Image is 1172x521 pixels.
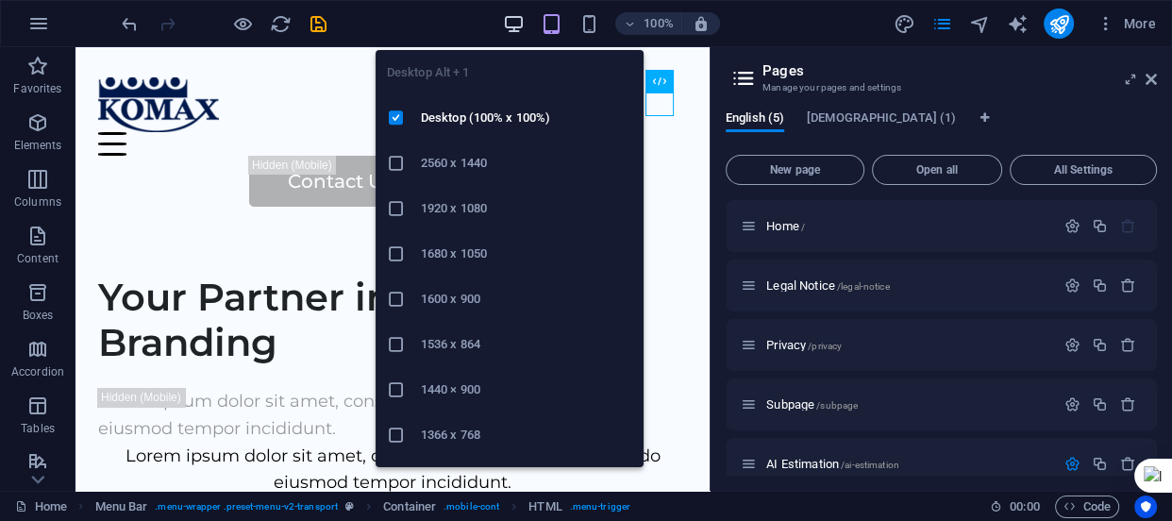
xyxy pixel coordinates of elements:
[11,364,64,379] p: Accordion
[14,138,62,153] p: Elements
[421,378,632,401] h6: 1440 × 900
[968,13,990,35] i: Navigator
[1044,8,1074,39] button: publish
[444,496,499,518] span: . mobile-cont
[421,333,632,356] h6: 1536 x 864
[345,501,354,512] i: This element is a customizable preset
[880,164,994,176] span: Open all
[1089,8,1164,39] button: More
[726,107,784,133] span: English (5)
[766,457,899,471] span: Click to open page
[930,12,953,35] button: pages
[1055,496,1119,518] button: Code
[308,13,329,35] i: Save (Ctrl+S)
[766,278,889,293] span: Legal Notice
[761,279,1055,292] div: Legal Notice/legal-notice
[615,12,682,35] button: 100%
[734,164,856,176] span: New page
[1063,496,1111,518] span: Code
[1006,13,1028,35] i: AI Writer
[1097,14,1156,33] span: More
[1064,337,1080,353] div: Settings
[1092,337,1108,353] div: Duplicate
[1010,496,1039,518] span: 00 00
[762,62,1157,79] h2: Pages
[1018,164,1148,176] span: All Settings
[644,12,674,35] h6: 100%
[231,12,254,35] button: Click here to leave preview mode and continue editing
[726,155,864,185] button: New page
[570,496,630,518] span: . menu-trigger
[801,222,805,232] span: /
[1120,456,1136,472] div: Remove
[766,219,805,233] span: Click to open page
[726,111,1157,147] div: Language Tabs
[1006,12,1029,35] button: text_generator
[1064,277,1080,294] div: Settings
[930,13,952,35] i: Pages (Ctrl+Alt+S)
[528,496,561,518] span: Click to select. Double-click to edit
[761,339,1055,351] div: Privacy/privacy
[766,338,842,352] span: Privacy
[13,81,61,96] p: Favorites
[1010,155,1157,185] button: All Settings
[1120,218,1136,234] div: The startpage cannot be deleted
[761,458,1055,470] div: AI Estimation/ai-estimation
[421,243,632,265] h6: 1680 x 1050
[17,251,59,266] p: Content
[841,460,899,470] span: /ai-estimation
[1047,13,1069,35] i: Publish
[1064,396,1080,412] div: Settings
[15,496,67,518] a: Click to cancel selection. Double-click to open Pages
[421,152,632,175] h6: 2560 x 1440
[269,12,292,35] button: reload
[761,398,1055,411] div: Subpage/subpage
[872,155,1002,185] button: Open all
[155,496,338,518] span: . menu-wrapper .preset-menu-v2-transport
[118,12,141,35] button: undo
[421,107,632,129] h6: Desktop (100% x 100%)
[807,107,956,133] span: [DEMOGRAPHIC_DATA] (1)
[95,496,148,518] span: Click to select. Double-click to edit
[421,424,632,446] h6: 1366 x 768
[1023,499,1026,513] span: :
[1092,277,1108,294] div: Duplicate
[1134,496,1157,518] button: Usercentrics
[23,308,54,323] p: Boxes
[968,12,991,35] button: navigator
[21,421,55,436] p: Tables
[383,496,436,518] span: Click to select. Double-click to edit
[14,194,61,210] p: Columns
[762,79,1119,96] h3: Manage your pages and settings
[816,400,858,411] span: /subpage
[270,13,292,35] i: Reload page
[761,220,1055,232] div: Home/
[1120,277,1136,294] div: Remove
[1092,218,1108,234] div: Duplicate
[893,13,914,35] i: Design (Ctrl+Alt+Y)
[119,13,141,35] i: Undo: Change menu items (Ctrl+Z)
[421,197,632,220] h6: 1920 x 1080
[307,12,329,35] button: save
[1064,218,1080,234] div: Settings
[808,341,842,351] span: /privacy
[1120,337,1136,353] div: Remove
[1120,396,1136,412] div: Remove
[766,397,858,412] span: Subpage
[421,288,632,311] h6: 1600 x 900
[95,496,630,518] nav: breadcrumb
[1092,396,1108,412] div: Duplicate
[893,12,915,35] button: design
[837,281,890,292] span: /legal-notice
